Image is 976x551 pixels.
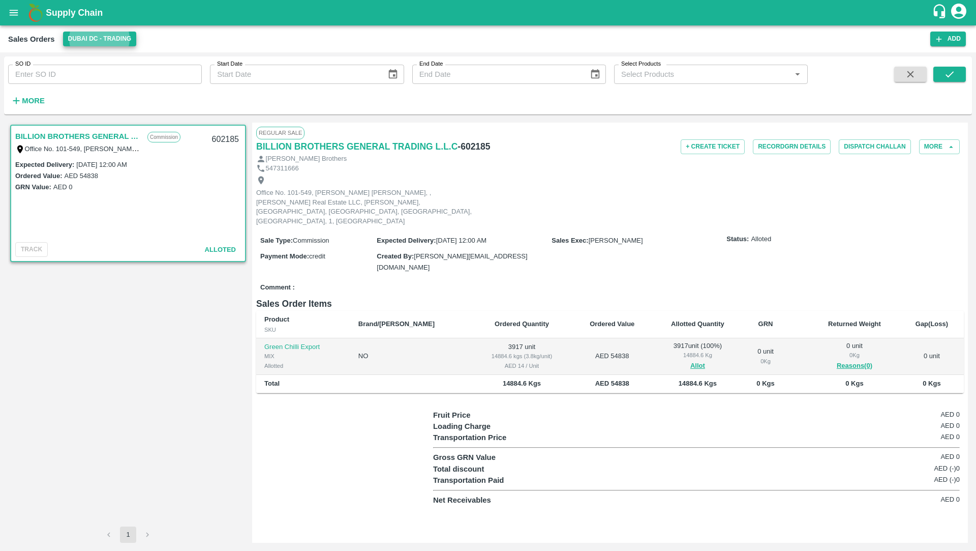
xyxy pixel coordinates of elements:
[872,495,960,505] h6: AED 0
[916,320,948,328] b: Gap(Loss)
[293,237,329,244] span: Commission
[595,380,629,387] b: AED 54838
[264,361,342,370] div: Allotted
[205,246,236,253] span: Alloted
[377,252,414,260] label: Created By :
[264,352,342,361] div: MIX
[350,338,472,375] td: NO
[433,432,565,443] p: Transportation Price
[756,380,774,387] b: 0 Kgs
[8,33,55,46] div: Sales Orders
[751,235,771,244] span: Alloted
[872,410,960,420] h6: AED 0
[433,410,565,421] p: Fruit Price
[817,341,892,372] div: 0 unit
[495,320,549,328] b: Ordered Quantity
[872,475,960,485] h6: AED (-)0
[266,164,299,173] p: 547311666
[872,463,960,474] h6: AED (-)0
[552,237,588,244] label: Sales Exec :
[260,283,295,293] label: Comment :
[358,320,435,328] b: Brand/[PERSON_NAME]
[930,32,966,46] button: Add
[99,527,157,543] nav: pagination navigation
[15,172,62,180] label: Ordered Value:
[950,2,968,23] div: account of current user
[147,132,180,142] p: Commission
[15,130,142,143] a: BILLION BROTHERS GENERAL TRADING L.L.C
[479,352,564,361] div: 14884.6 kgs (3.8kg/unit)
[433,463,565,475] p: Total discount
[817,351,892,360] div: 0 Kg
[264,380,280,387] b: Total
[660,351,735,360] div: 14884.6 Kg
[419,60,443,68] label: End Date
[260,237,293,244] label: Sale Type :
[15,60,30,68] label: SO ID
[8,65,202,84] input: Enter SO ID
[264,325,342,334] div: SKU
[22,97,45,105] strong: More
[76,161,127,168] label: [DATE] 12:00 AM
[63,32,137,46] button: Select DC
[932,4,950,22] div: customer-support
[309,252,325,260] span: credit
[377,237,436,244] label: Expected Delivery :
[726,235,749,244] label: Status:
[751,347,780,366] div: 0 unit
[433,421,565,432] p: Loading Charge
[433,452,565,463] p: Gross GRN Value
[15,161,74,168] label: Expected Delivery :
[479,361,564,370] div: AED 14 / Unit
[753,139,831,154] button: RecordGRN Details
[264,342,342,352] p: Green Chilli Export
[25,3,46,23] img: logo
[264,315,289,323] b: Product
[900,338,964,375] td: 0 unit
[923,380,940,387] b: 0 Kgs
[46,6,932,20] a: Supply Chain
[679,380,717,387] b: 14884.6 Kgs
[586,65,605,84] button: Choose date
[671,320,724,328] b: Allotted Quantity
[210,65,379,84] input: Start Date
[572,338,652,375] td: AED 54838
[256,188,485,226] p: Office No. 101-549, [PERSON_NAME] [PERSON_NAME], , [PERSON_NAME] Real Estate LLC, [PERSON_NAME], ...
[433,495,565,506] p: Net Receivables
[681,139,745,154] button: + Create Ticket
[872,452,960,462] h6: AED 0
[25,144,734,153] label: Office No. 101-549, [PERSON_NAME] [PERSON_NAME], , [PERSON_NAME] Real Estate LLC, [PERSON_NAME], ...
[2,1,25,24] button: open drawer
[471,338,572,375] td: 3917 unit
[872,421,960,431] h6: AED 0
[256,297,964,311] h6: Sales Order Items
[660,341,735,372] div: 3917 unit ( 100 %)
[8,92,47,109] button: More
[383,65,403,84] button: Choose date
[872,432,960,442] h6: AED 0
[845,380,863,387] b: 0 Kgs
[690,360,705,372] button: Allot
[15,183,51,191] label: GRN Value:
[758,320,773,328] b: GRN
[260,252,309,260] label: Payment Mode :
[433,475,565,486] p: Transportation Paid
[120,527,136,543] button: page 1
[590,320,634,328] b: Ordered Value
[457,139,490,154] h6: - 602185
[751,357,780,366] div: 0 Kg
[436,237,486,244] span: [DATE] 12:00 AM
[46,8,103,18] b: Supply Chain
[377,252,527,271] span: [PERSON_NAME][EMAIL_ADDRESS][DOMAIN_NAME]
[621,60,661,68] label: Select Products
[206,128,245,152] div: 602185
[589,237,643,244] span: [PERSON_NAME]
[503,380,541,387] b: 14884.6 Kgs
[828,320,881,328] b: Returned Weight
[919,139,960,154] button: More
[217,60,242,68] label: Start Date
[791,68,804,81] button: Open
[256,139,457,154] a: BILLION BROTHERS GENERAL TRADING L.L.C
[266,154,347,164] p: [PERSON_NAME] Brothers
